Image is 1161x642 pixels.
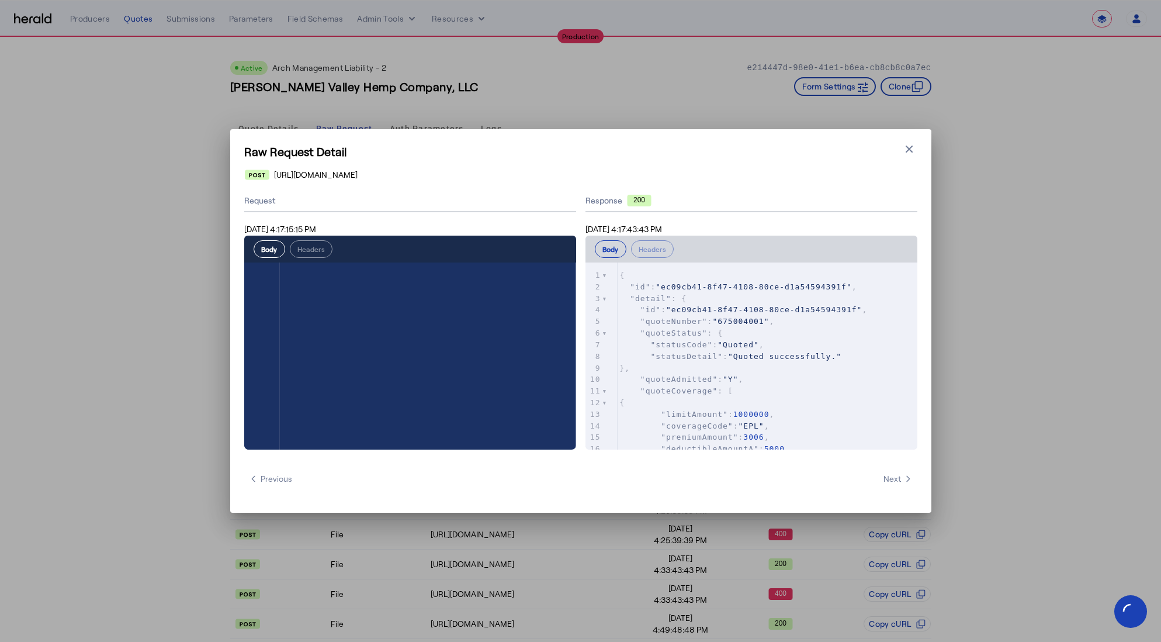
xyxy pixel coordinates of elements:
[764,444,785,453] span: 5000
[585,281,602,293] div: 2
[595,240,626,258] button: Body
[585,339,602,351] div: 7
[585,270,602,281] div: 1
[661,433,738,441] span: "premiumAmount"
[290,240,332,258] button: Headers
[585,443,602,455] div: 16
[640,305,661,314] span: "id"
[650,340,712,349] span: "statusCode"
[640,317,708,326] span: "quoteNumber"
[620,398,625,407] span: {
[620,386,733,395] span: : [
[620,352,842,361] span: :
[585,316,602,327] div: 5
[666,305,862,314] span: "ec09cb41-8f47-4108-80ce-d1a54594391f"
[879,468,917,489] button: Next
[630,294,671,303] span: "detail"
[244,143,917,160] h1: Raw Request Detail
[723,375,738,384] span: "Y"
[661,444,759,453] span: "deductibleAmountA"
[585,420,602,432] div: 14
[718,340,759,349] span: "Quoted"
[254,240,285,258] button: Body
[585,351,602,363] div: 8
[630,282,650,291] span: "id"
[883,473,913,485] span: Next
[585,304,602,316] div: 4
[661,410,728,419] span: "limitAmount"
[244,224,316,234] span: [DATE] 4:17:15:15 PM
[620,340,764,349] span: : ,
[620,364,630,372] span: },
[712,317,769,326] span: "675004001"
[633,196,644,204] text: 200
[585,397,602,409] div: 12
[620,329,723,337] span: : {
[244,468,297,489] button: Previous
[620,282,857,291] span: : ,
[585,224,662,234] span: [DATE] 4:17:43:43 PM
[585,374,602,385] div: 10
[585,385,602,397] div: 11
[585,363,602,374] div: 9
[585,432,602,443] div: 15
[620,422,770,430] span: : ,
[585,293,602,305] div: 3
[620,410,775,419] span: : ,
[640,329,708,337] span: "quoteStatus"
[739,422,764,430] span: "EPL"
[585,327,602,339] div: 6
[620,305,868,314] span: : ,
[656,282,851,291] span: "ec09cb41-8f47-4108-80ce-d1a54594391f"
[244,190,576,212] div: Request
[620,375,744,384] span: : ,
[620,444,790,453] span: : ,
[733,410,770,419] span: 1000000
[274,169,358,181] span: [URL][DOMAIN_NAME]
[728,352,841,361] span: "Quoted successfully."
[743,433,764,441] span: 3006
[249,473,292,485] span: Previous
[585,195,917,206] div: Response
[650,352,723,361] span: "statusDetail"
[585,409,602,420] div: 13
[661,422,733,430] span: "coverageCode"
[640,386,718,395] span: "quoteCoverage"
[620,317,775,326] span: : ,
[620,433,770,441] span: : ,
[620,271,625,279] span: {
[640,375,718,384] span: "quoteAdmitted"
[631,240,674,258] button: Headers
[620,294,687,303] span: : {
